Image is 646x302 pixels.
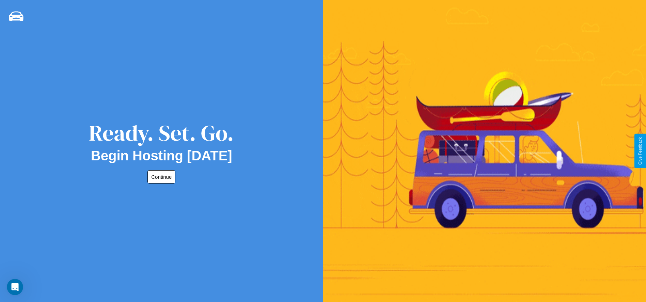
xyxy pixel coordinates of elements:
div: Ready. Set. Go. [89,118,234,148]
div: Give Feedback [638,137,643,165]
iframe: Intercom live chat [7,279,23,295]
button: Continue [147,170,175,184]
h2: Begin Hosting [DATE] [91,148,232,163]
